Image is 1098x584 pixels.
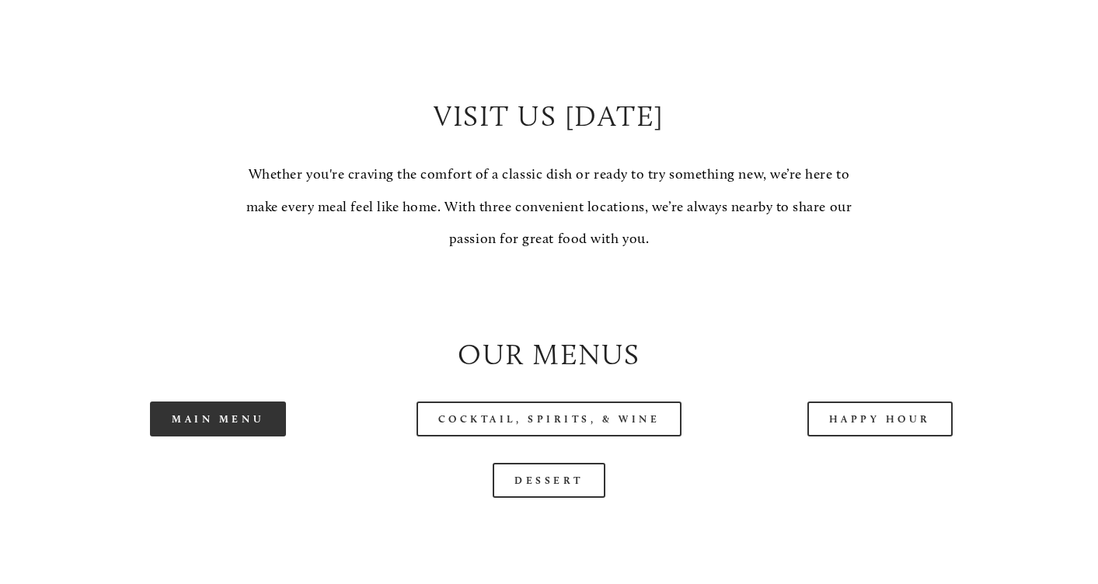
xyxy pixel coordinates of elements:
a: Main Menu [150,401,286,436]
a: Cocktail, Spirits, & Wine [417,401,682,436]
a: Dessert [493,463,605,498]
h2: Visit Us [DATE] [232,96,867,137]
a: Happy Hour [807,401,953,436]
p: Whether you're craving the comfort of a classic dish or ready to try something new, we’re here to... [232,158,867,255]
h2: Our Menus [66,334,1032,375]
